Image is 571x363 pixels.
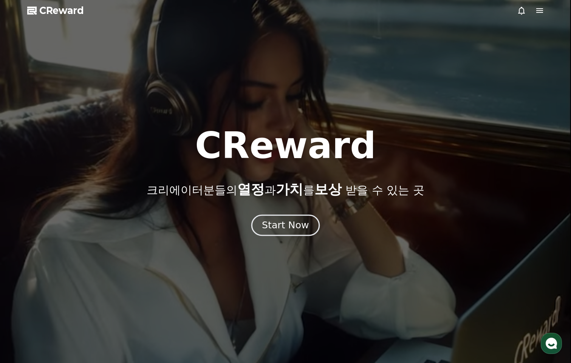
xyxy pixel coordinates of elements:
a: 홈 [2,239,50,258]
a: 설정 [97,239,145,258]
span: 홈 [24,251,28,257]
button: Start Now [251,215,320,236]
a: 대화 [50,239,97,258]
span: 열정 [237,181,265,197]
h1: CReward [195,128,376,164]
span: CReward [39,5,84,17]
a: Start Now [253,223,318,230]
span: 가치 [276,181,303,197]
span: 보상 [314,181,342,197]
a: CReward [27,5,84,17]
div: Start Now [262,219,309,232]
span: 대화 [69,251,78,257]
span: 설정 [117,251,126,257]
p: 크리에이터분들의 과 를 받을 수 있는 곳 [147,182,424,197]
